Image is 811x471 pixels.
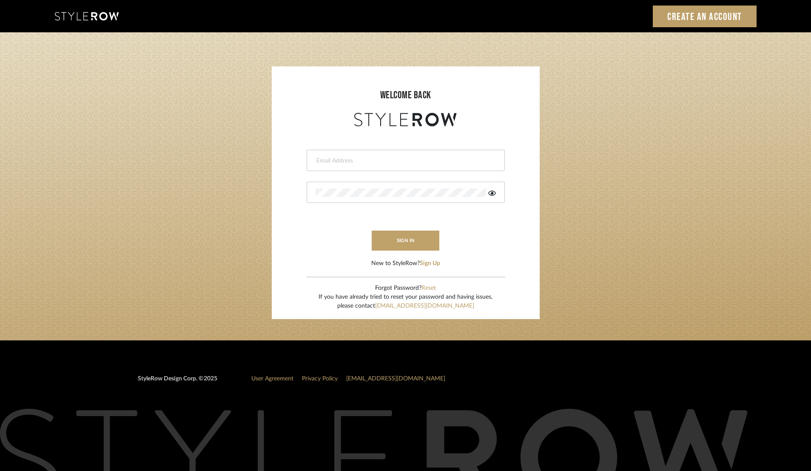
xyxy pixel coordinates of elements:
a: [EMAIL_ADDRESS][DOMAIN_NAME] [375,303,474,309]
div: New to StyleRow? [371,259,440,268]
a: Privacy Policy [302,376,338,382]
button: Sign Up [420,259,440,268]
a: User Agreement [251,376,293,382]
a: Create an Account [653,6,757,27]
input: Email Address [316,157,494,165]
button: sign in [372,231,440,251]
div: If you have already tried to reset your password and having issues, please contact [319,293,492,311]
div: StyleRow Design Corp. ©2025 [138,374,217,390]
div: Forgot Password? [319,284,492,293]
div: welcome back [280,88,531,103]
button: Reset [421,284,436,293]
a: [EMAIL_ADDRESS][DOMAIN_NAME] [346,376,445,382]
